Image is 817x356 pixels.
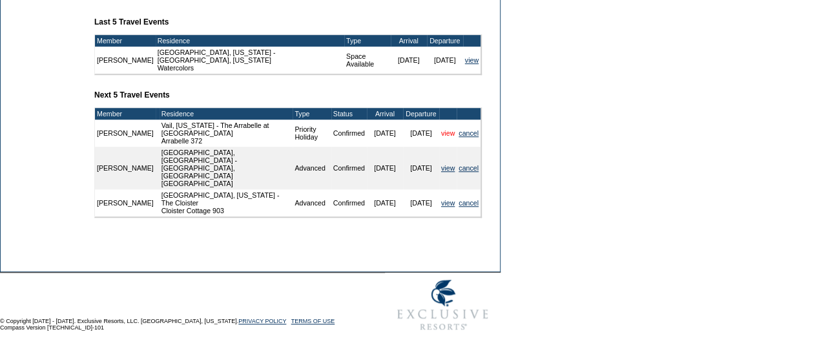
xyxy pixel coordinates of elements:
[160,108,293,120] td: Residence
[367,189,403,216] td: [DATE]
[403,120,439,147] td: [DATE]
[95,35,156,47] td: Member
[160,120,293,147] td: Vail, [US_STATE] - The Arrabelle at [GEOGRAPHIC_DATA] Arrabelle 372
[391,35,427,47] td: Arrival
[459,164,479,172] a: cancel
[344,35,391,47] td: Type
[95,147,156,189] td: [PERSON_NAME]
[427,35,463,47] td: Departure
[95,108,156,120] td: Member
[293,120,331,147] td: Priority Holiday
[293,147,331,189] td: Advanced
[403,147,439,189] td: [DATE]
[238,318,286,324] a: PRIVACY POLICY
[160,189,293,216] td: [GEOGRAPHIC_DATA], [US_STATE] - The Cloister Cloister Cottage 903
[367,108,403,120] td: Arrival
[156,47,344,74] td: [GEOGRAPHIC_DATA], [US_STATE] - [GEOGRAPHIC_DATA], [US_STATE] Watercolors
[156,35,344,47] td: Residence
[459,199,479,207] a: cancel
[465,56,479,64] a: view
[441,164,455,172] a: view
[95,47,156,74] td: [PERSON_NAME]
[403,189,439,216] td: [DATE]
[293,189,331,216] td: Advanced
[441,129,455,137] a: view
[367,147,403,189] td: [DATE]
[95,120,156,147] td: [PERSON_NAME]
[291,318,335,324] a: TERMS OF USE
[94,17,169,26] b: Last 5 Travel Events
[160,147,293,189] td: [GEOGRAPHIC_DATA], [GEOGRAPHIC_DATA] - [GEOGRAPHIC_DATA], [GEOGRAPHIC_DATA] [GEOGRAPHIC_DATA]
[331,120,367,147] td: Confirmed
[385,273,501,337] img: Exclusive Resorts
[293,108,331,120] td: Type
[331,108,367,120] td: Status
[427,47,463,74] td: [DATE]
[441,199,455,207] a: view
[95,189,156,216] td: [PERSON_NAME]
[367,120,403,147] td: [DATE]
[94,90,170,99] b: Next 5 Travel Events
[391,47,427,74] td: [DATE]
[459,129,479,137] a: cancel
[331,189,367,216] td: Confirmed
[403,108,439,120] td: Departure
[331,147,367,189] td: Confirmed
[344,47,391,74] td: Space Available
